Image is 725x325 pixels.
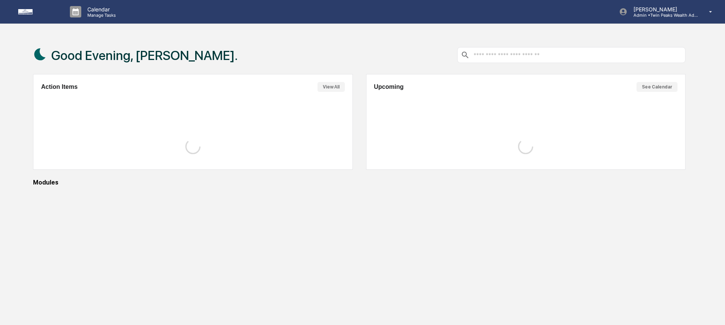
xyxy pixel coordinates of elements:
[18,9,55,14] img: logo
[41,84,77,90] h2: Action Items
[33,179,686,186] div: Modules
[627,6,698,13] p: [PERSON_NAME]
[317,82,345,92] button: View All
[637,82,678,92] button: See Calendar
[51,48,238,63] h1: Good Evening, [PERSON_NAME].
[81,13,120,18] p: Manage Tasks
[374,84,404,90] h2: Upcoming
[627,13,698,18] p: Admin • Twin Peaks Wealth Advisors
[81,6,120,13] p: Calendar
